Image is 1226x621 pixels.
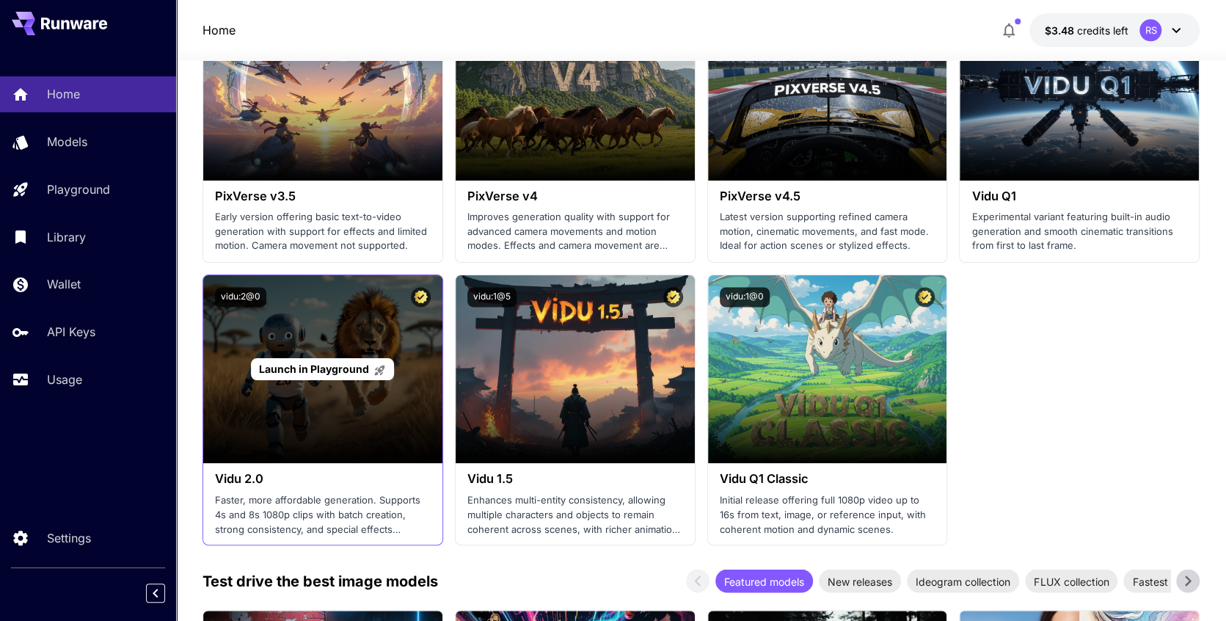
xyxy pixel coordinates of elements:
[1123,569,1214,592] div: Fastest models
[157,580,176,606] div: Collapse sidebar
[1044,23,1128,38] div: $3.48378
[202,21,236,39] a: Home
[47,529,91,547] p: Settings
[1025,573,1117,589] span: FLUX collection
[202,21,236,39] nav: breadcrumb
[1029,13,1200,47] button: $3.48378RS
[663,287,683,307] button: Certified Model – Vetted for best performance and includes a commercial license.
[215,189,431,203] h3: PixVerse v3.5
[215,210,431,253] p: Early version offering basic text-to-video generation with support for effects and limited motion...
[819,569,901,592] div: New releases
[467,472,683,486] h3: Vidu 1.5
[720,287,770,307] button: vidu:1@0
[47,275,81,293] p: Wallet
[456,275,695,463] img: alt
[971,210,1187,253] p: Experimental variant featuring built-in audio generation and smooth cinematic transitions from fi...
[1025,569,1117,592] div: FLUX collection
[215,287,266,307] button: vidu:2@0
[202,570,438,592] p: Test drive the best image models
[720,493,935,537] p: Initial release offering full 1080p video up to 16s from text, image, or reference input, with co...
[708,275,947,463] img: alt
[47,228,86,246] p: Library
[215,472,431,486] h3: Vidu 2.0
[467,493,683,537] p: Enhances multi-entity consistency, allowing multiple characters and objects to remain coherent ac...
[720,210,935,253] p: Latest version supporting refined camera motion, cinematic movements, and fast mode. Ideal for ac...
[411,287,431,307] button: Certified Model – Vetted for best performance and includes a commercial license.
[467,189,683,203] h3: PixVerse v4
[259,363,369,375] span: Launch in Playground
[47,133,87,150] p: Models
[715,573,813,589] span: Featured models
[47,181,110,198] p: Playground
[720,472,935,486] h3: Vidu Q1 Classic
[146,584,165,603] button: Collapse sidebar
[251,358,394,381] a: Launch in Playground
[907,573,1019,589] span: Ideogram collection
[715,569,813,592] div: Featured models
[1044,24,1076,37] span: $3.48
[915,287,935,307] button: Certified Model – Vetted for best performance and includes a commercial license.
[907,569,1019,592] div: Ideogram collection
[47,323,95,341] p: API Keys
[1139,19,1161,41] div: RS
[1123,573,1214,589] span: Fastest models
[47,371,82,388] p: Usage
[819,573,901,589] span: New releases
[971,189,1187,203] h3: Vidu Q1
[47,85,80,103] p: Home
[720,189,935,203] h3: PixVerse v4.5
[215,493,431,537] p: Faster, more affordable generation. Supports 4s and 8s 1080p clips with batch creation, strong co...
[467,210,683,253] p: Improves generation quality with support for advanced camera movements and motion modes. Effects ...
[467,287,517,307] button: vidu:1@5
[1076,24,1128,37] span: credits left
